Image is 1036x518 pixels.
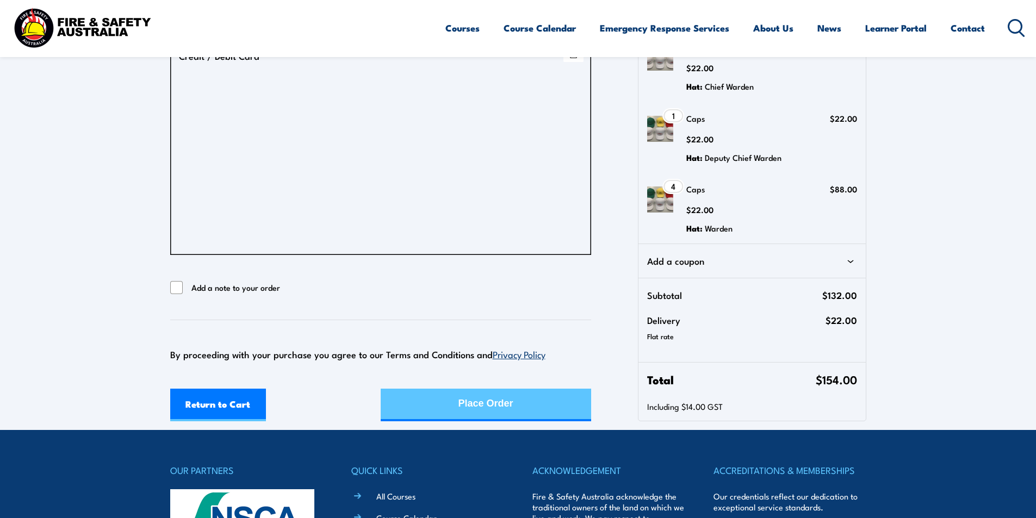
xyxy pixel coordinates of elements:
span: Hat : [686,151,703,163]
span: $22.00 [686,62,714,73]
span: 4 [671,182,675,191]
button: Place Order [381,389,591,421]
span: $22.00 [686,204,714,215]
h3: Caps [686,181,733,197]
span: $22.00 [686,133,714,144]
a: All Courses [376,490,415,502]
a: Return to Cart [170,389,266,421]
a: Courses [445,14,480,42]
span: Add a note to your order [191,281,280,294]
a: News [817,14,841,42]
h4: ACKNOWLEDGEMENT [532,463,685,478]
span: Hat : [686,80,703,92]
div: Add a coupon [647,253,857,269]
span: Hat : [686,222,703,234]
span: $22.00 [830,112,857,123]
span: 1 [672,111,675,120]
h4: QUICK LINKS [351,463,504,478]
span: Warden [705,222,733,234]
img: Caps [647,45,673,71]
span: By proceeding with your purchase you agree to our Terms and Conditions and [170,347,545,361]
h3: Caps [686,110,781,126]
iframe: Secure payment input frame [178,84,584,247]
h4: ACCREDITATIONS & MEMBERSHIPS [714,463,866,478]
p: Including $14.00 GST [647,401,857,412]
span: Delivery [647,312,825,328]
img: Caps [647,115,673,141]
span: $22.00 [826,312,857,328]
div: Place Order [458,389,513,418]
span: Deputy Chief Warden [705,151,781,163]
span: Chief Warden [705,80,754,92]
span: $88.00 [830,183,857,195]
a: Emergency Response Services [600,14,729,42]
span: $154.00 [816,371,857,388]
a: Course Calendar [504,14,576,42]
a: Contact [951,14,985,42]
img: Caps [647,186,673,213]
span: Subtotal [647,287,822,303]
p: Our credentials reflect our dedication to exceptional service standards. [714,491,866,513]
a: Learner Portal [865,14,927,42]
span: $132.00 [822,287,857,303]
input: Add a note to your order [170,281,183,294]
div: Flat rate [647,328,857,345]
a: About Us [753,14,793,42]
h4: OUR PARTNERS [170,463,322,478]
span: Total [647,371,815,388]
a: Privacy Policy [493,347,545,360]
